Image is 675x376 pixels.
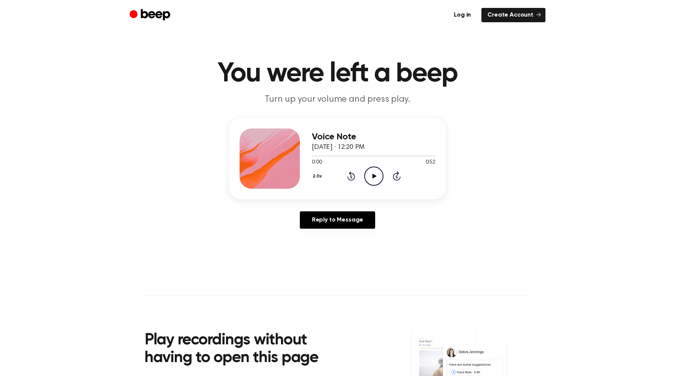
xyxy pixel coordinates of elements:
button: 2.0x [312,170,325,183]
a: Log in [448,8,477,22]
h3: Voice Note [312,132,435,142]
span: 0:00 [312,159,322,167]
h1: You were left a beep [145,60,530,87]
a: Beep [130,8,172,23]
p: Turn up your volume and press play. [193,93,482,106]
a: Create Account [481,8,545,22]
a: Reply to Message [300,211,375,229]
span: 0:52 [426,159,435,167]
span: [DATE] · 12:20 PM [312,144,365,151]
h2: Play recordings without having to open this page [145,332,348,367]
